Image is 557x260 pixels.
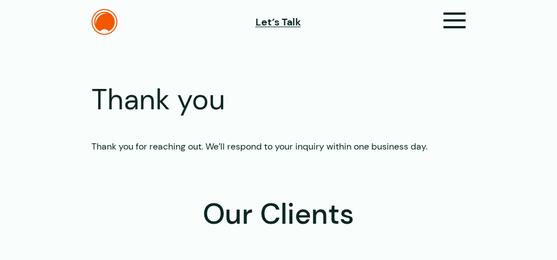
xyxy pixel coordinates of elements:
[91,9,118,35] img: The Daylight Studio Logo
[91,140,466,154] p: Thank you for reaching out. We’ll respond to your inquiry within one business day.
[80,196,478,233] h2: Our Clients
[256,15,301,30] a: Let’s Talk
[91,82,466,118] h1: Thank you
